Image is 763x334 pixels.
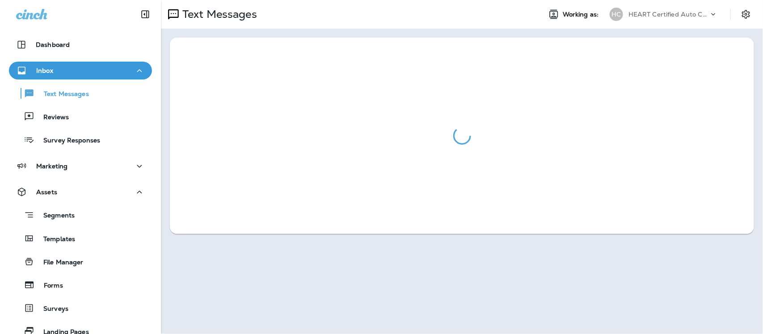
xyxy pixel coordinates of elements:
[628,11,709,18] p: HEART Certified Auto Care
[9,205,152,225] button: Segments
[133,5,158,23] button: Collapse Sidebar
[563,11,601,18] span: Working as:
[9,229,152,248] button: Templates
[36,163,67,170] p: Marketing
[9,276,152,294] button: Forms
[36,67,53,74] p: Inbox
[35,282,63,290] p: Forms
[35,90,89,99] p: Text Messages
[36,188,57,196] p: Assets
[9,252,152,271] button: File Manager
[34,137,100,145] p: Survey Responses
[9,107,152,126] button: Reviews
[9,299,152,317] button: Surveys
[610,8,623,21] div: HC
[36,41,70,48] p: Dashboard
[738,6,754,22] button: Settings
[34,305,68,313] p: Surveys
[9,62,152,79] button: Inbox
[179,8,257,21] p: Text Messages
[34,259,84,267] p: File Manager
[9,130,152,149] button: Survey Responses
[34,113,69,122] p: Reviews
[9,183,152,201] button: Assets
[9,84,152,103] button: Text Messages
[9,157,152,175] button: Marketing
[9,36,152,54] button: Dashboard
[34,212,75,221] p: Segments
[34,235,75,244] p: Templates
